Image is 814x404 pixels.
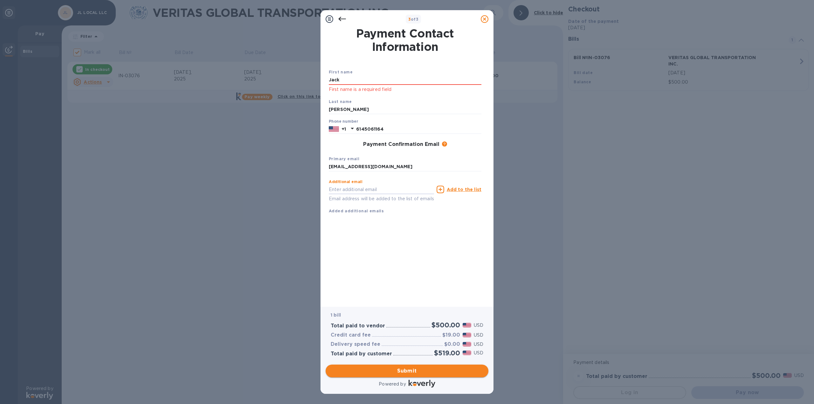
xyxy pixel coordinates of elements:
[329,195,434,202] p: Email address will be added to the list of emails
[363,141,439,147] h3: Payment Confirmation Email
[331,323,385,329] h3: Total paid to vendor
[463,333,471,337] img: USD
[447,187,481,192] u: Add to the list
[331,332,371,338] h3: Credit card fee
[356,124,481,134] input: Enter your phone number
[331,367,483,375] span: Submit
[329,162,481,172] input: Enter your primary name
[331,312,341,318] b: 1 bill
[329,86,481,93] p: First name is a required field
[379,381,406,387] p: Powered by
[474,350,483,356] p: USD
[329,27,481,53] h1: Payment Contact Information
[329,75,481,85] input: Enter your first name
[463,323,471,327] img: USD
[431,321,460,329] h2: $500.00
[463,351,471,355] img: USD
[409,380,435,387] img: Logo
[329,120,358,124] label: Phone number
[474,322,483,329] p: USD
[474,341,483,348] p: USD
[331,341,380,347] h3: Delivery speed fee
[329,209,384,213] b: Added additional emails
[329,99,352,104] b: Last name
[442,332,460,338] h3: $19.00
[329,105,481,114] input: Enter your last name
[329,185,434,194] input: Enter additional email
[463,342,471,346] img: USD
[329,70,353,74] b: First name
[326,365,488,377] button: Submit
[408,17,419,22] b: of 3
[444,341,460,347] h3: $0.00
[474,332,483,339] p: USD
[341,126,346,132] p: +1
[329,126,339,133] img: US
[329,156,359,161] b: Primary email
[434,349,460,357] h2: $519.00
[331,351,392,357] h3: Total paid by customer
[329,180,362,184] label: Additional email
[408,17,411,22] span: 3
